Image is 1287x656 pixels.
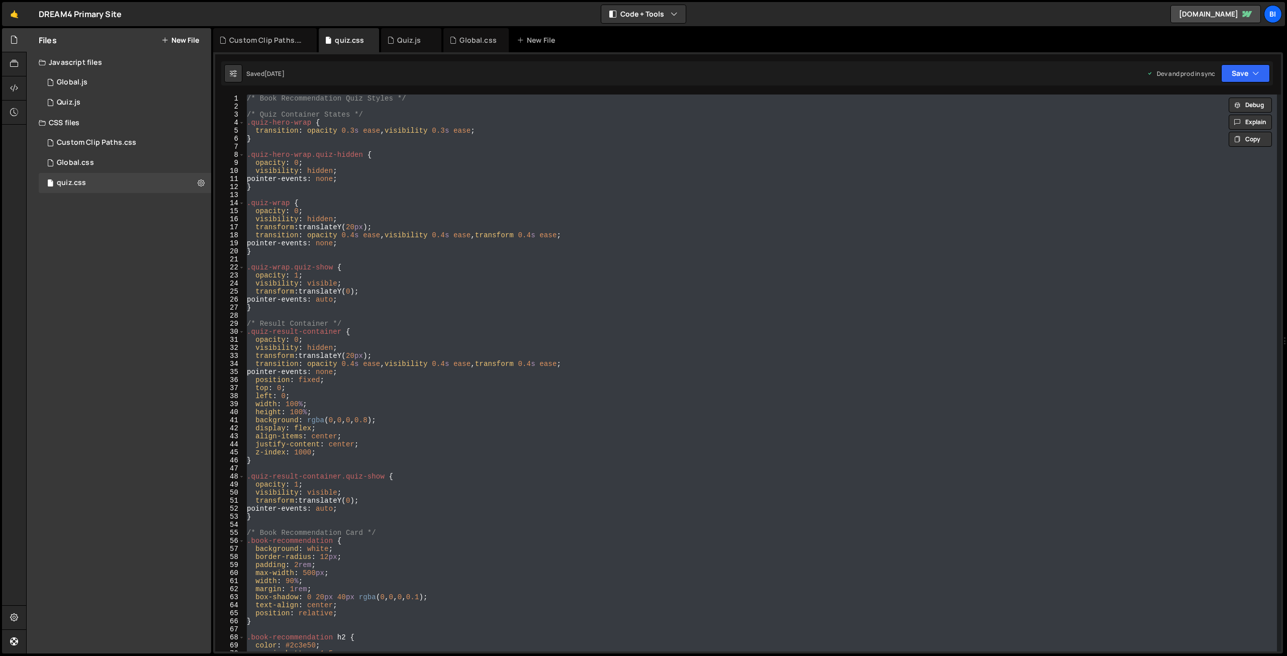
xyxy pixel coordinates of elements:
div: 66 [215,617,245,625]
a: Bi [1264,5,1282,23]
div: 11 [215,175,245,183]
div: 16933/46729.js [39,92,211,113]
button: New File [161,36,199,44]
a: [DOMAIN_NAME] [1170,5,1261,23]
div: CSS files [27,113,211,133]
div: 38 [215,392,245,400]
div: New File [517,35,559,45]
div: 61 [215,577,245,585]
div: 15 [215,207,245,215]
div: 19 [215,239,245,247]
div: 67 [215,625,245,633]
div: DREAM4 Primary Site [39,8,122,20]
button: Copy [1229,132,1272,147]
div: 16933/46377.css [39,153,211,173]
button: Save [1221,64,1270,82]
div: 33 [215,352,245,360]
div: 43 [215,432,245,440]
div: 13 [215,191,245,199]
div: 16933/47116.css [39,133,211,153]
div: 65 [215,609,245,617]
div: 30 [215,328,245,336]
div: 3 [215,111,245,119]
div: 68 [215,633,245,641]
div: 18 [215,231,245,239]
div: 23 [215,271,245,279]
div: 29 [215,320,245,328]
div: 9 [215,159,245,167]
div: 49 [215,481,245,489]
div: 62 [215,585,245,593]
div: 59 [215,561,245,569]
div: 26 [215,296,245,304]
div: 28 [215,312,245,320]
div: 34 [215,360,245,368]
div: Saved [246,69,285,78]
div: 6 [215,135,245,143]
div: 51 [215,497,245,505]
div: 8 [215,151,245,159]
div: 42 [215,424,245,432]
div: 25 [215,288,245,296]
div: Quiz.js [397,35,421,45]
div: 39 [215,400,245,408]
div: quiz.css [335,35,364,45]
div: 46 [215,456,245,464]
div: Global.js [57,78,87,87]
div: [DATE] [264,69,285,78]
div: 22 [215,263,245,271]
button: Explain [1229,115,1272,130]
div: Javascript files [27,52,211,72]
div: 60 [215,569,245,577]
div: 47 [215,464,245,473]
div: 14 [215,199,245,207]
a: 🤙 [2,2,27,26]
div: 27 [215,304,245,312]
div: 1 [215,95,245,103]
div: 57 [215,545,245,553]
div: 54 [215,521,245,529]
div: 55 [215,529,245,537]
div: 20 [215,247,245,255]
div: Custom Clip Paths.css [57,138,136,147]
div: 64 [215,601,245,609]
div: 10 [215,167,245,175]
div: 21 [215,255,245,263]
div: 50 [215,489,245,497]
div: 44 [215,440,245,448]
div: Dev and prod in sync [1147,69,1215,78]
div: 45 [215,448,245,456]
div: 12 [215,183,245,191]
div: 53 [215,513,245,521]
div: 7 [215,143,245,151]
div: 31 [215,336,245,344]
div: 24 [215,279,245,288]
div: 63 [215,593,245,601]
div: 52 [215,505,245,513]
div: 41 [215,416,245,424]
div: 16933/46376.js [39,72,211,92]
div: 4 [215,119,245,127]
div: 48 [215,473,245,481]
div: 58 [215,553,245,561]
div: Quiz.js [57,98,80,107]
div: 35 [215,368,245,376]
div: 17 [215,223,245,231]
div: 16 [215,215,245,223]
div: 56 [215,537,245,545]
h2: Files [39,35,57,46]
div: 69 [215,641,245,649]
div: Global.css [459,35,497,45]
div: Global.css [57,158,94,167]
button: Code + Tools [601,5,686,23]
div: 36 [215,376,245,384]
button: Debug [1229,98,1272,113]
div: quiz.css [57,178,86,188]
div: 16933/46731.css [39,173,211,193]
div: 40 [215,408,245,416]
div: 5 [215,127,245,135]
div: Custom Clip Paths.css [229,35,305,45]
div: 37 [215,384,245,392]
div: 32 [215,344,245,352]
